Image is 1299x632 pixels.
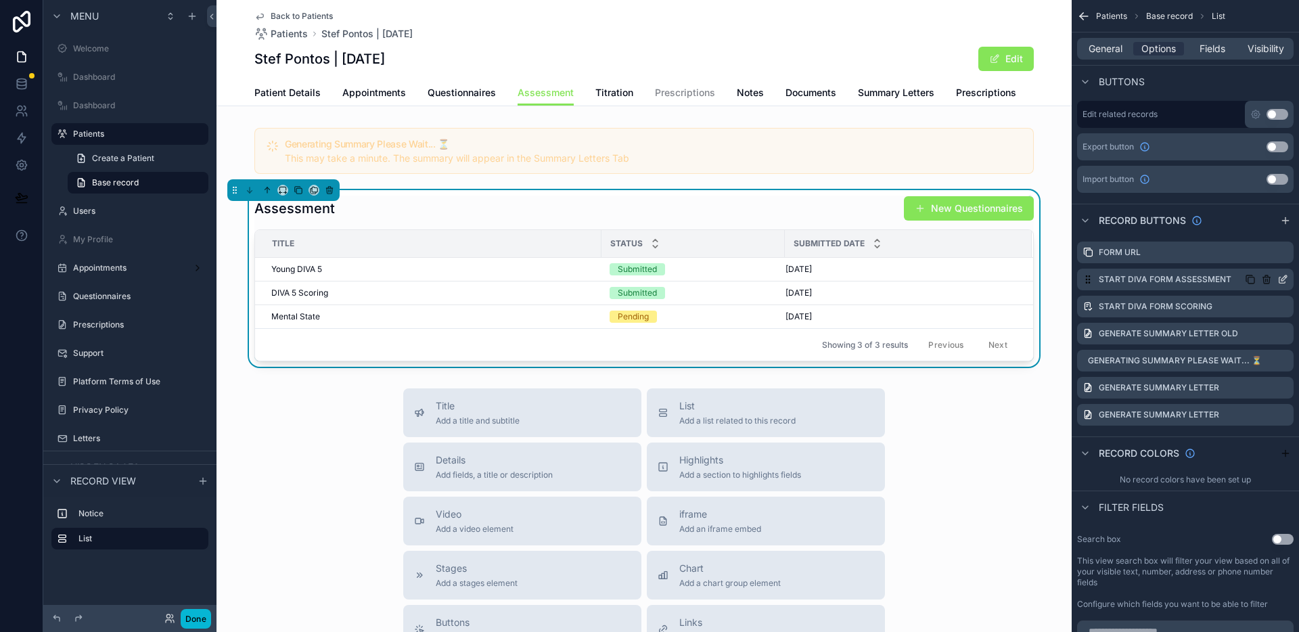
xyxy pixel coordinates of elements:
label: Generate Summary Letter [1099,382,1219,393]
span: Links [679,616,737,629]
label: Form URL [1099,247,1141,258]
a: Pending [610,311,777,323]
span: Hidden pages [70,461,139,474]
label: Users [73,206,206,217]
span: DIVA 5 Scoring [271,288,328,298]
button: DetailsAdd fields, a title or description [403,443,641,491]
a: Patients [254,27,308,41]
a: [DATE] [785,288,1016,298]
span: Record colors [1099,447,1179,460]
span: Status [610,238,643,249]
label: List [78,533,198,544]
a: Summary Letters [858,81,934,108]
label: Appointments [73,263,187,273]
div: Pending [618,311,649,323]
button: iframeAdd an iframe embed [647,497,885,545]
button: Edit [978,47,1034,71]
a: DIVA 5 Scoring [271,288,593,298]
a: Users [51,200,208,222]
button: ChartAdd a chart group element [647,551,885,600]
label: Dashboard [73,72,206,83]
button: TitleAdd a title and subtitle [403,388,641,437]
span: List [1212,11,1225,22]
a: Appointments [51,257,208,279]
span: Add a chart group element [679,578,781,589]
span: Record view [70,474,136,488]
span: Patients [271,27,308,41]
span: Prescriptions [655,86,715,99]
span: Notes [737,86,764,99]
span: Base record [1146,11,1193,22]
span: Young DIVA 5 [271,264,322,275]
span: Fields [1200,42,1225,55]
a: Documents [785,81,836,108]
span: Add fields, a title or description [436,470,553,480]
span: Assessment [518,86,574,99]
a: Titration [595,81,633,108]
a: Create a Patient [68,148,208,169]
span: Highlights [679,453,801,467]
a: Privacy Policy [51,399,208,421]
span: [DATE] [785,264,812,275]
span: Title [436,399,520,413]
a: Base record [68,172,208,194]
button: New Questionnaires [904,196,1034,221]
span: Add a list related to this record [679,415,796,426]
label: Search box [1077,534,1121,545]
h1: Stef Pontos | [DATE] [254,49,385,68]
span: Appointments [342,86,406,99]
span: Import button [1082,174,1134,185]
span: Export button [1082,141,1134,152]
a: Appointments [342,81,406,108]
label: Generate Summary Letter OLD [1099,328,1238,339]
span: Video [436,507,514,521]
a: Dashboard [51,66,208,88]
a: [DATE] [785,311,1016,322]
span: Add a section to highlights fields [679,470,801,480]
a: Submitted [610,287,777,299]
label: Welcome [73,43,206,54]
a: Questionnaires [428,81,496,108]
label: Dashboard [73,100,206,111]
label: My Profile [73,234,206,245]
span: [DATE] [785,288,812,298]
span: Create a Patient [92,153,154,164]
label: This view search box will filter your view based on all of your visible text, number, address or ... [1077,556,1294,588]
a: Submitted [610,263,777,275]
a: Notes [737,81,764,108]
span: Submitted Date [794,238,865,249]
a: Patients [51,123,208,145]
span: Documents [785,86,836,99]
a: Back to Patients [254,11,333,22]
span: Showing 3 of 3 results [822,340,908,351]
label: Generate Summary Letter [1099,409,1219,420]
a: [DATE] [785,264,1016,275]
span: Add a title and subtitle [436,415,520,426]
label: Edit related records [1082,109,1158,120]
div: No record colors have been set up [1072,469,1299,491]
a: Dashboard [51,95,208,116]
span: Base record [92,177,139,188]
a: Stef Pontos | [DATE] [321,27,413,41]
span: [DATE] [785,311,812,322]
span: Back to Patients [271,11,333,22]
a: Assessment [518,81,574,106]
label: Questionnaires [73,291,206,302]
span: Questionnaires [428,86,496,99]
span: Titration [595,86,633,99]
a: My Profile [51,229,208,250]
label: Prescriptions [73,319,206,330]
button: VideoAdd a video element [403,497,641,545]
span: Filter fields [1099,501,1164,514]
span: Prescriptions [956,86,1016,99]
span: Visibility [1248,42,1284,55]
label: Privacy Policy [73,405,206,415]
label: Patients [73,129,200,139]
span: iframe [679,507,761,521]
label: Letters [73,433,206,444]
span: Options [1141,42,1176,55]
span: General [1089,42,1122,55]
button: StagesAdd a stages element [403,551,641,600]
